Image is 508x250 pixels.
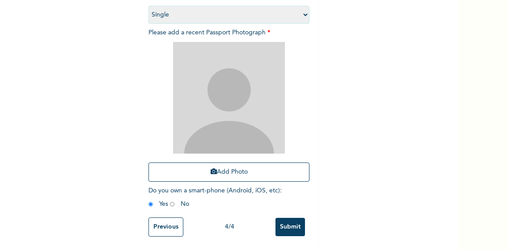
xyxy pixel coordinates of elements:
[148,162,309,182] button: Add Photo
[173,42,285,154] img: Crop
[275,218,305,236] input: Submit
[183,222,275,232] div: 4 / 4
[148,29,309,186] span: Please add a recent Passport Photograph
[148,187,282,207] span: Do you own a smart-phone (Android, iOS, etc) : Yes No
[148,217,183,237] input: Previous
